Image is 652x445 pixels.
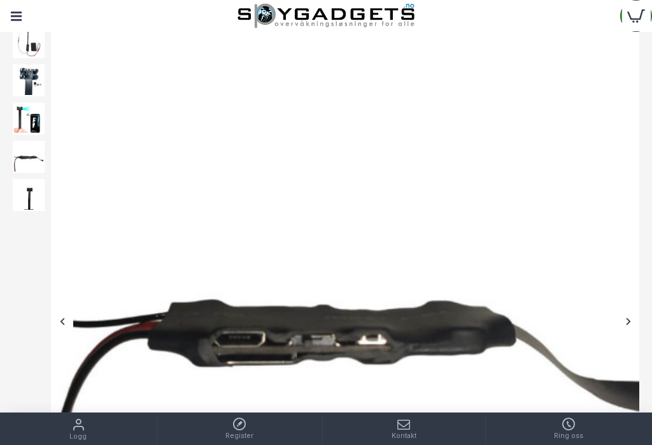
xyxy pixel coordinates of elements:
img: Skjult WiFi nattkamera for Innbygging - SpyGadgets.no [13,141,45,173]
a: Kontakt [323,413,485,445]
img: Skjult WiFi nattkamera for Innbygging - SpyGadgets.no [13,179,45,211]
img: Skjult WiFi nattkamera for Innbygging - SpyGadgets.no [13,26,45,58]
span: Ring oss [554,431,583,442]
img: Skjult WiFi nattkamera for Innbygging - SpyGadgets.no [13,103,45,135]
span: Logg [69,432,87,442]
span: Kontakt [392,431,416,442]
a: Register [157,413,323,445]
span: Register [225,431,253,442]
img: SpyGadgets.no [237,3,415,29]
img: Skjult WiFi nattkamera for Innbygging - SpyGadgets.no [13,64,45,96]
